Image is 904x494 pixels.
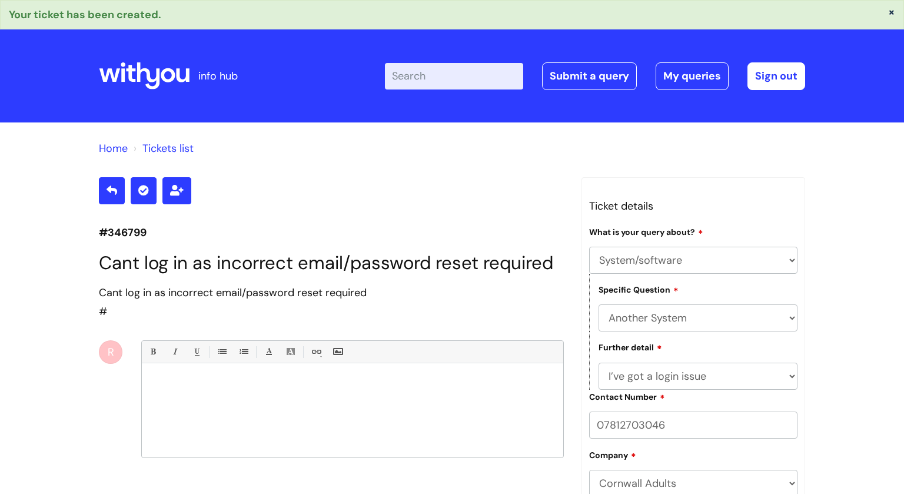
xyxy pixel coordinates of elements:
a: Font Color [261,344,276,359]
a: Submit a query [542,62,637,89]
label: Specific Question [599,283,679,295]
a: Link [308,344,323,359]
button: × [888,6,895,17]
label: Company [589,449,636,460]
div: # [99,283,564,321]
a: Insert Image... [330,344,345,359]
a: Bold (Ctrl-B) [145,344,160,359]
h1: Cant log in as incorrect email/password reset required [99,252,564,274]
a: • Unordered List (Ctrl-Shift-7) [214,344,229,359]
a: Underline(Ctrl-U) [189,344,204,359]
a: Sign out [747,62,805,89]
a: Tickets list [142,141,194,155]
p: info hub [198,67,238,85]
a: Home [99,141,128,155]
div: Cant log in as incorrect email/password reset required [99,283,564,302]
a: Italic (Ctrl-I) [167,344,182,359]
a: Back Color [283,344,298,359]
label: Contact Number [589,390,665,402]
h3: Ticket details [589,197,797,215]
li: Solution home [99,139,128,158]
a: My queries [656,62,729,89]
a: 1. Ordered List (Ctrl-Shift-8) [236,344,251,359]
li: Tickets list [131,139,194,158]
label: Further detail [599,341,662,353]
input: Search [385,63,523,89]
label: What is your query about? [589,226,703,237]
div: | - [385,62,805,89]
div: R [99,340,122,364]
p: #346799 [99,223,564,242]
